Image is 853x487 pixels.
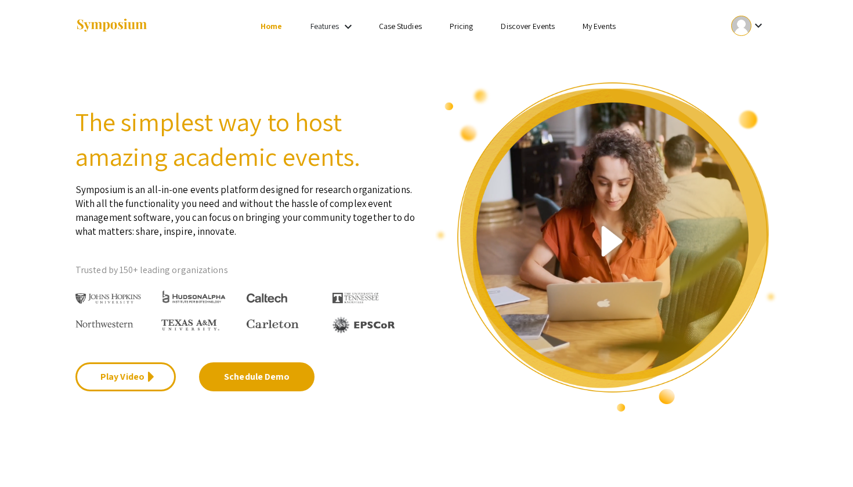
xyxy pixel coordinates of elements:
iframe: Chat [804,435,844,478]
p: Symposium is an all-in-one events platform designed for research organizations. With all the func... [75,174,418,238]
a: Schedule Demo [199,362,315,391]
img: Johns Hopkins University [75,293,141,304]
img: Caltech [247,293,287,303]
a: Case Studies [379,21,422,31]
img: The University of Tennessee [332,293,379,303]
h2: The simplest way to host amazing academic events. [75,104,418,174]
img: HudsonAlpha [161,290,227,303]
img: Northwestern [75,320,133,327]
p: Trusted by 150+ leading organizations [75,261,418,279]
mat-icon: Expand account dropdown [751,19,765,32]
a: Pricing [450,21,474,31]
a: Home [261,21,282,31]
a: My Events [583,21,616,31]
img: EPSCOR [332,317,396,333]
a: Play Video [75,362,176,391]
img: Texas A&M University [161,319,219,331]
button: Expand account dropdown [719,13,778,39]
a: Features [310,21,339,31]
img: video overview of Symposium [435,81,778,413]
img: Symposium by ForagerOne [75,18,148,34]
mat-icon: Expand Features list [341,20,355,34]
a: Discover Events [501,21,555,31]
img: Carleton [247,319,299,329]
